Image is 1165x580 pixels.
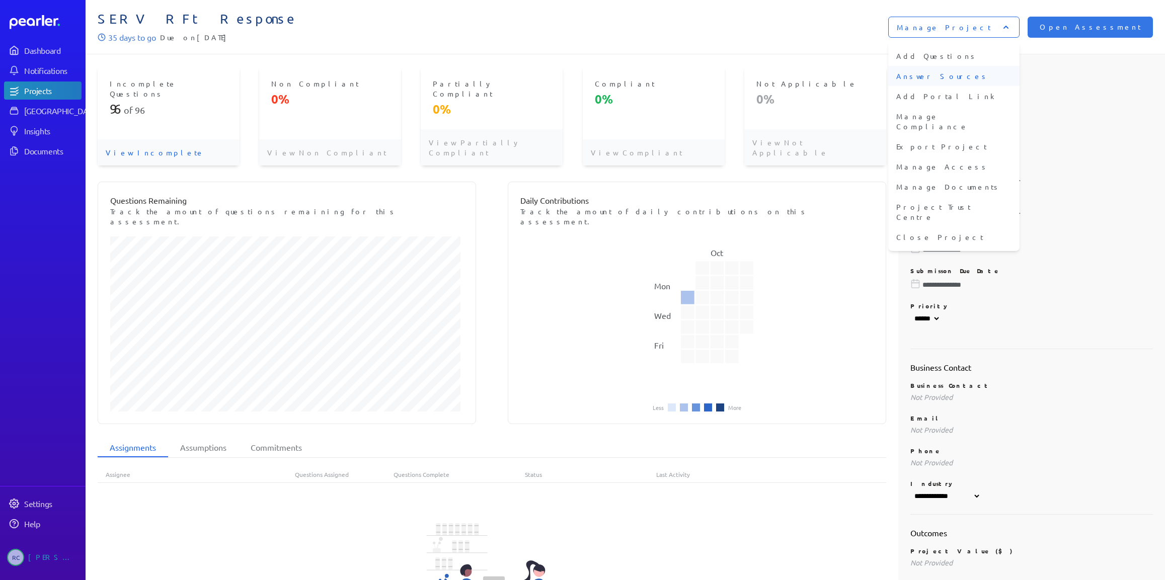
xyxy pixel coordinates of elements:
[595,78,713,89] p: Compliant
[24,45,81,55] div: Dashboard
[520,194,874,206] p: Daily Contributions
[888,136,1020,156] li: Export Project
[910,425,953,434] span: Not Provided
[7,549,24,566] span: Robert Craig
[4,61,82,79] a: Notifications
[28,549,79,566] div: [PERSON_NAME]
[583,139,725,165] p: View Compliant
[888,197,1020,227] li: Project Trust Centre
[910,280,1153,290] input: Please choose a due date
[4,81,82,100] a: Projects
[110,194,463,206] p: Questions Remaining
[271,78,389,89] p: Non Compliant
[910,244,1153,255] input: Please choose a due date
[910,392,953,401] span: Not Provided
[910,547,1153,555] p: Project Value ($)
[910,121,1153,129] p: Description
[4,41,82,59] a: Dashboard
[168,438,239,457] li: Assumptions
[910,66,1153,78] h2: Project Details
[4,102,82,120] a: [GEOGRAPHIC_DATA]
[24,106,99,116] div: [GEOGRAPHIC_DATA]
[910,458,953,467] span: Not Provided
[4,515,82,533] a: Help
[24,65,81,75] div: Notifications
[654,340,663,350] text: Fri
[654,310,670,320] text: Wed
[4,494,82,513] a: Settings
[888,177,1020,197] li: Manage Documents
[910,414,1153,422] p: Email
[910,87,1153,95] p: Division
[110,78,227,99] p: Incomplete Questions
[653,404,664,410] li: Less
[24,86,81,96] div: Projects
[24,146,81,156] div: Documents
[910,267,1153,275] p: Submisson Due Date
[239,438,314,457] li: Commitments
[24,519,81,529] div: Help
[910,479,1153,487] p: Industry
[888,86,1020,106] li: Add Portal Link
[525,470,656,478] div: Status
[98,139,240,165] p: View Incomplete
[910,558,953,567] span: Not Provided
[110,101,227,117] p: of
[910,231,1153,239] p: Internal Due Date
[897,22,991,32] p: Manage Project
[728,404,741,410] li: More
[160,31,231,43] span: Due on [DATE]
[888,156,1020,177] li: Manage Access
[910,166,1153,174] p: Sales Manager
[110,101,124,117] span: 96
[756,91,874,107] p: 0%
[98,470,295,478] div: Assignee
[744,129,886,165] p: View Not Applicable
[10,15,82,29] a: Dashboard
[135,105,145,115] span: 96
[24,126,81,136] div: Insights
[1028,17,1153,38] button: Open Assessment
[710,247,723,258] text: Oct
[520,206,874,226] p: Track the amount of daily contributions on this assessment.
[756,78,874,89] p: Not Applicable
[295,470,394,478] div: Questions Assigned
[888,106,1020,136] li: Manage Compliance
[888,66,1020,86] li: Answer Sources
[888,46,1020,66] li: Add Questions
[910,199,1153,207] p: Delivery Manager
[4,122,82,140] a: Insights
[271,91,389,107] p: 0%
[910,302,1153,310] p: Priority
[654,281,670,291] text: Mon
[910,361,1153,373] h2: Business Contact
[394,470,525,478] div: Questions Complete
[4,142,82,160] a: Documents
[24,499,81,509] div: Settings
[910,527,1153,539] h2: Outcomes
[656,470,853,478] div: Last Activity
[888,227,1020,247] li: Close Project
[259,139,401,165] p: View Non Compliant
[1040,22,1141,33] span: Open Assessment
[910,381,1153,389] p: Business Contact
[433,78,551,99] p: Partially Compliant
[98,11,626,27] span: SERV RFt Response
[110,206,463,226] p: Track the amount of questions remaining for this assessment.
[421,129,563,165] p: View Partially Compliant
[433,101,551,117] p: 0%
[910,447,1153,455] p: Phone
[595,91,713,107] p: 0%
[108,31,156,43] p: 35 days to go
[4,545,82,570] a: RC[PERSON_NAME]
[98,438,168,457] li: Assignments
